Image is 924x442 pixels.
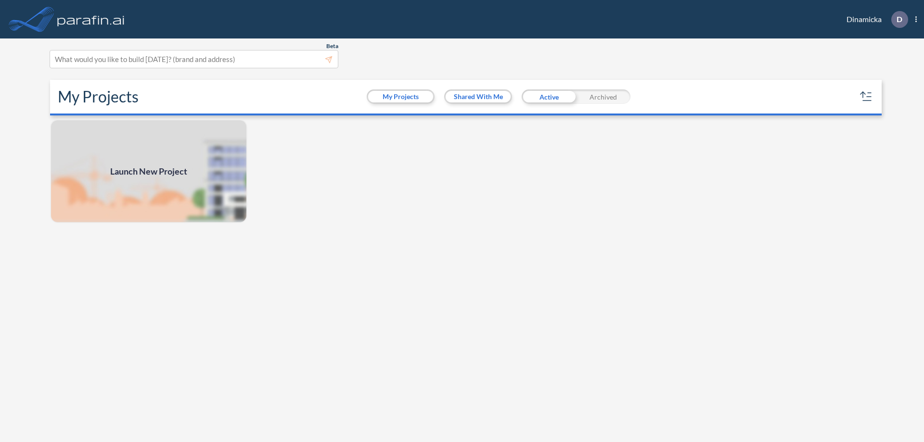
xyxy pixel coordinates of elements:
[58,88,139,106] h2: My Projects
[859,89,874,104] button: sort
[50,119,247,223] a: Launch New Project
[522,89,576,104] div: Active
[110,165,187,178] span: Launch New Project
[368,91,433,102] button: My Projects
[832,11,917,28] div: Dinamicka
[446,91,511,102] button: Shared With Me
[50,119,247,223] img: add
[576,89,630,104] div: Archived
[55,10,127,29] img: logo
[326,42,338,50] span: Beta
[897,15,902,24] p: D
